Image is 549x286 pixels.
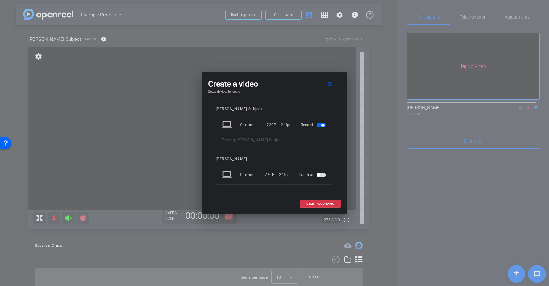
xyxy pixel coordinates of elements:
div: [PERSON_NAME] Subject [216,107,333,112]
h4: Setup devices to record [208,90,341,94]
mat-icon: close [326,80,334,88]
div: 720P | 24fps [265,169,290,180]
div: Chrome [240,119,267,131]
div: Inactive [299,169,327,180]
div: Create a video [208,78,341,90]
span: [PERSON_NAME] Subject [237,138,283,142]
div: 720P | 24fps [267,119,292,131]
span: Testing [222,138,235,142]
div: Record [301,119,327,131]
mat-icon: laptop [222,119,233,131]
span: - [235,138,237,142]
div: Chrome [240,169,265,180]
button: START RECORDING [300,200,341,208]
div: [PERSON_NAME] [216,157,333,161]
mat-icon: laptop [222,169,233,180]
span: START RECORDING [306,202,334,205]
